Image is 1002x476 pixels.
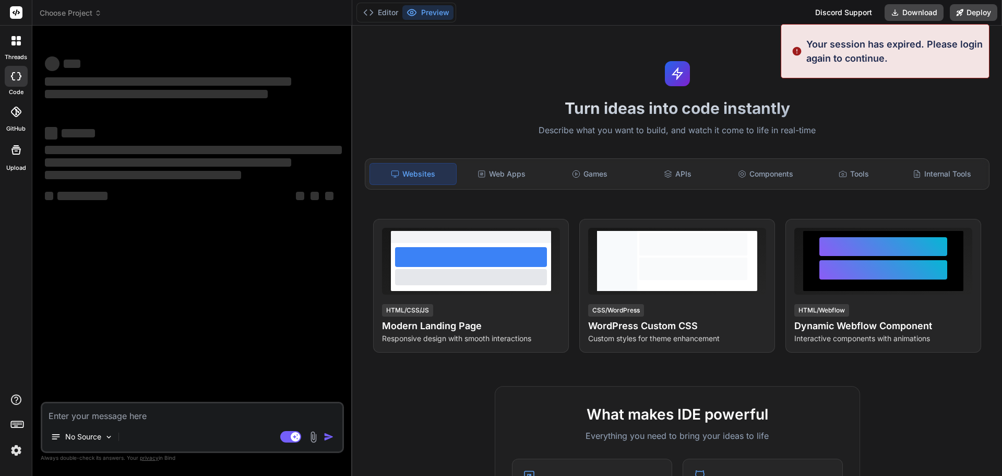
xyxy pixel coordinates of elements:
p: Responsive design with smooth interactions [382,333,560,344]
div: Websites [369,163,457,185]
img: attachment [307,431,319,443]
span: ‌ [311,192,319,200]
div: HTML/Webflow [794,304,849,317]
span: Choose Project [40,8,102,18]
label: code [9,88,23,97]
span: ‌ [45,146,342,154]
span: ‌ [45,90,268,98]
button: Preview [402,5,454,20]
div: Components [723,163,809,185]
div: CSS/WordPress [588,304,644,317]
img: icon [324,432,334,442]
h4: WordPress Custom CSS [588,319,766,333]
img: settings [7,442,25,459]
span: ‌ [45,171,241,179]
div: HTML/CSS/JS [382,304,433,317]
div: Tools [811,163,897,185]
span: ‌ [296,192,304,200]
p: Everything you need to bring your ideas to life [512,429,843,442]
span: ‌ [45,127,57,140]
span: ‌ [45,158,291,167]
p: Always double-check its answers. Your in Bind [41,453,344,463]
div: APIs [635,163,721,185]
span: ‌ [64,60,80,68]
div: Games [547,163,633,185]
img: alert [792,37,802,65]
label: threads [5,53,27,62]
button: Editor [359,5,402,20]
p: No Source [65,432,101,442]
span: privacy [140,455,159,461]
p: Describe what you want to build, and watch it come to life in real-time [359,124,996,137]
div: Internal Tools [899,163,985,185]
h4: Dynamic Webflow Component [794,319,972,333]
button: Deploy [950,4,997,21]
h1: Turn ideas into code instantly [359,99,996,118]
h2: What makes IDE powerful [512,403,843,425]
img: Pick Models [104,433,113,442]
span: ‌ [45,77,291,86]
label: GitHub [6,124,26,133]
span: ‌ [325,192,333,200]
p: Your session has expired. Please login again to continue. [806,37,983,65]
h4: Modern Landing Page [382,319,560,333]
span: ‌ [45,56,59,71]
p: Custom styles for theme enhancement [588,333,766,344]
span: ‌ [57,192,108,200]
div: Web Apps [459,163,545,185]
button: Download [885,4,944,21]
p: Interactive components with animations [794,333,972,344]
div: Discord Support [809,4,878,21]
span: ‌ [45,192,53,200]
label: Upload [6,164,26,172]
span: ‌ [62,129,95,137]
